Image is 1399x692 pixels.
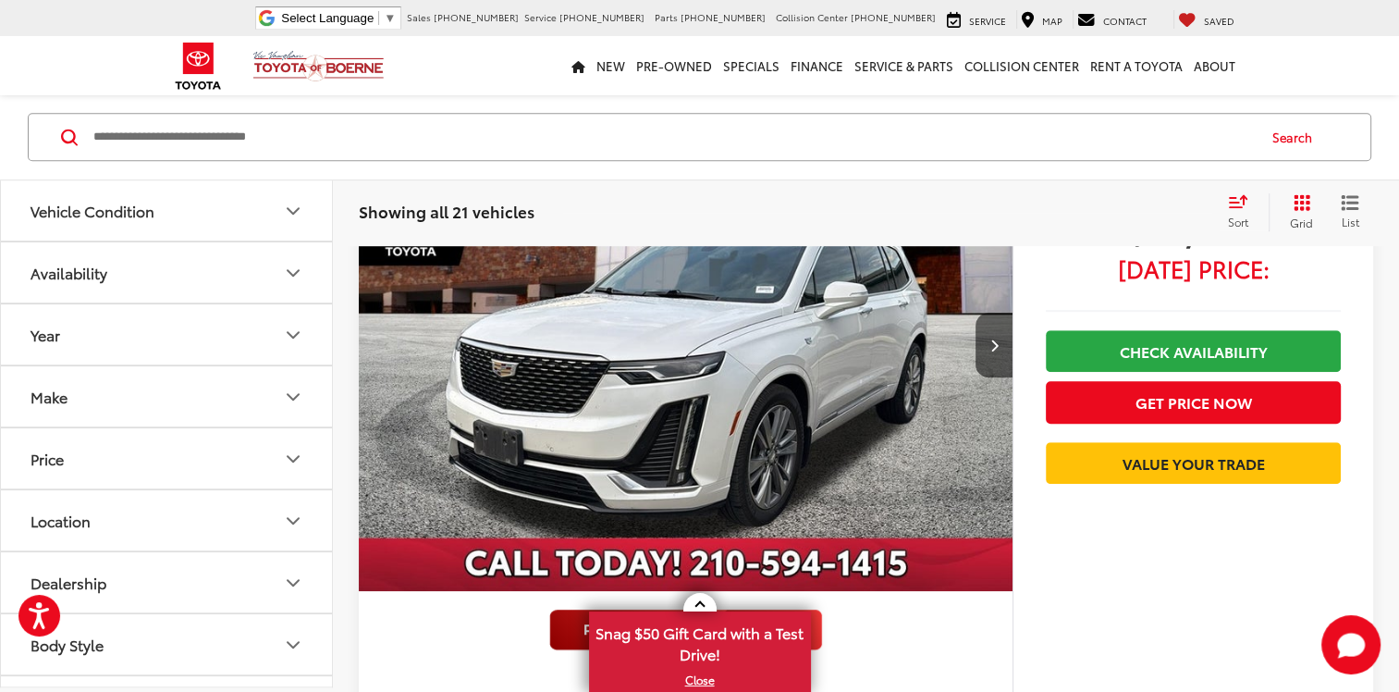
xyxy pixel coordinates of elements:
[1321,615,1381,674] button: Toggle Chat Window
[655,10,678,24] span: Parts
[1073,10,1151,29] a: Contact
[1046,330,1341,372] a: Check Availability
[31,513,91,530] div: Location
[282,572,304,594] div: Dealership
[281,11,374,25] span: Select Language
[31,451,64,468] div: Price
[942,10,1011,29] a: Service
[1,553,334,613] button: DealershipDealership
[1,243,334,303] button: AvailabilityAvailability
[959,36,1085,95] a: Collision Center
[282,324,304,346] div: Year
[1085,36,1188,95] a: Rent a Toyota
[358,100,1014,591] a: 2020 Cadillac XT6 Premium Luxury2020 Cadillac XT6 Premium Luxury2020 Cadillac XT6 Premium Luxury2...
[1173,10,1239,29] a: My Saved Vehicles
[434,10,519,24] span: [PHONE_NUMBER]
[1228,215,1248,230] span: Sort
[969,14,1006,28] span: Service
[849,36,959,95] a: Service & Parts: Opens in a new tab
[1321,615,1381,674] svg: Start Chat
[1341,215,1359,230] span: List
[549,610,822,650] img: full motion video
[31,575,106,592] div: Dealership
[1188,36,1241,95] a: About
[31,265,107,282] div: Availability
[282,634,304,656] div: Body Style
[1,615,334,675] button: Body StyleBody Style
[282,510,304,532] div: Location
[358,100,1014,592] img: 2020 Cadillac XT6 Premium Luxury
[1,367,334,427] button: MakeMake
[1,429,334,489] button: PricePrice
[378,11,379,25] span: ​
[252,50,385,82] img: Vic Vaughan Toyota of Boerne
[164,36,233,96] img: Toyota
[559,10,644,24] span: [PHONE_NUMBER]
[785,36,849,95] a: Finance
[31,389,67,406] div: Make
[1042,14,1062,28] span: Map
[1255,115,1339,161] button: Search
[1327,194,1373,231] button: List View
[282,262,304,284] div: Availability
[31,203,154,220] div: Vehicle Condition
[282,386,304,408] div: Make
[359,201,534,223] span: Showing all 21 vehicles
[281,11,396,25] a: Select Language​
[1204,14,1234,28] span: Saved
[282,448,304,470] div: Price
[524,10,557,24] span: Service
[1,305,334,365] button: YearYear
[1016,10,1067,29] a: Map
[358,100,1014,591] div: 2020 Cadillac XT6 Premium Luxury 0
[566,36,591,95] a: Home
[282,200,304,222] div: Vehicle Condition
[1,491,334,551] button: LocationLocation
[384,11,396,25] span: ▼
[631,36,718,95] a: Pre-Owned
[31,327,60,344] div: Year
[1219,194,1269,231] button: Select sort value
[718,36,785,95] a: Specials
[976,313,1012,377] button: Next image
[1,181,334,241] button: Vehicle ConditionVehicle Condition
[591,36,631,95] a: New
[591,613,809,670] span: Snag $50 Gift Card with a Test Drive!
[1046,381,1341,423] button: Get Price Now
[1103,14,1147,28] span: Contact
[1046,259,1341,278] span: [DATE] Price:
[92,116,1255,160] input: Search by Make, Model, or Keyword
[1046,204,1341,250] span: $18,200
[1269,194,1327,231] button: Grid View
[31,636,104,654] div: Body Style
[776,10,848,24] span: Collision Center
[1290,216,1313,231] span: Grid
[851,10,936,24] span: [PHONE_NUMBER]
[681,10,766,24] span: [PHONE_NUMBER]
[1046,442,1341,484] a: Value Your Trade
[407,10,431,24] span: Sales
